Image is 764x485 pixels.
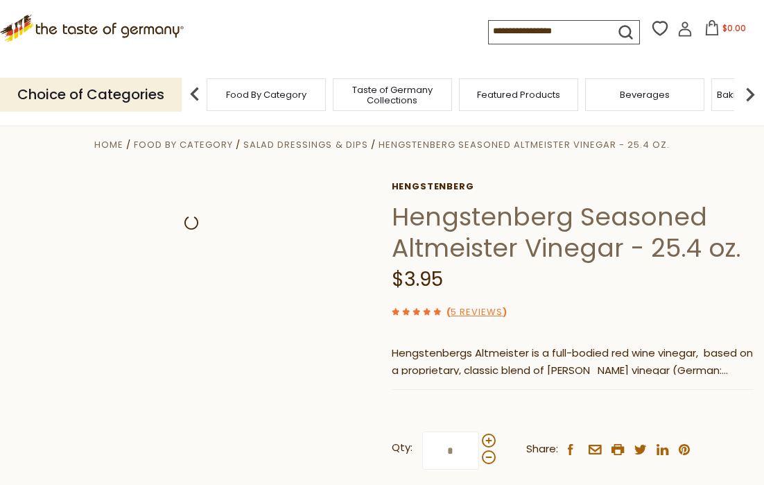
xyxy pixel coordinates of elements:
img: next arrow [736,80,764,108]
a: Food By Category [226,90,306,100]
a: Taste of Germany Collections [337,85,448,105]
a: Salad Dressings & Dips [243,138,367,151]
a: Hengstenberg [392,181,754,192]
a: Home [94,138,123,151]
a: Featured Products [477,90,560,100]
button: $0.00 [695,20,754,41]
a: Food By Category [134,138,233,151]
img: previous arrow [181,80,209,108]
h1: Hengstenberg Seasoned Altmeister Vinegar - 25.4 oz. [392,201,754,264]
a: 5 Reviews [451,305,503,320]
a: Beverages [620,90,670,100]
span: Share: [526,441,558,458]
a: Hengstenberg Seasoned Altmeister Vinegar - 25.4 oz. [379,138,670,151]
strong: Qty: [392,439,413,457]
span: ( ) [446,305,507,318]
p: Hengstenbergs Altmeister is a full-bodied red wine vinegar, based on a proprietary, classic blend... [392,345,754,380]
span: $0.00 [722,22,746,34]
span: $3.95 [392,266,443,293]
input: Qty: [422,432,479,470]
